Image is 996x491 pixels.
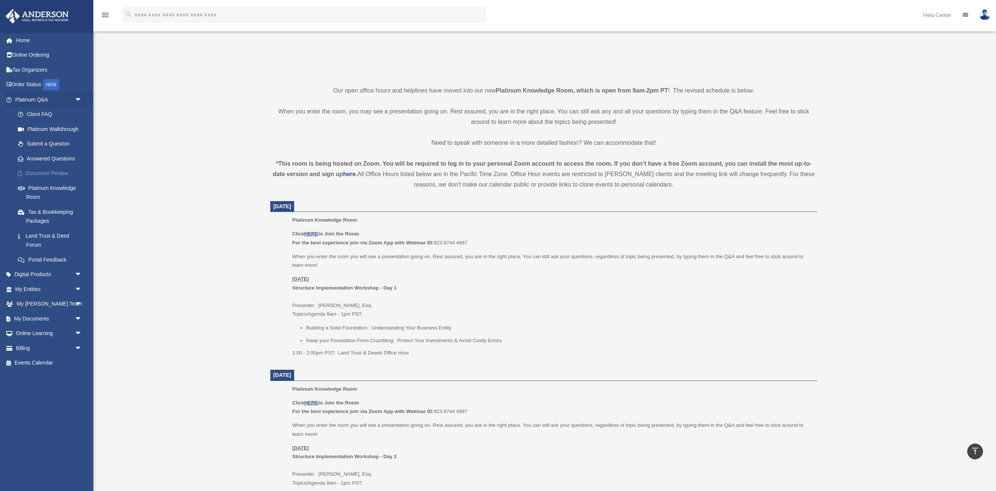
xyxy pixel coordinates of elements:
p: When you enter the room you will see a presentation going on. Rest assured, you are in the right ... [292,252,812,270]
a: Tax Organizers [5,62,93,77]
a: vertical_align_top [967,444,983,459]
a: Document Review [10,166,93,181]
p: 923 6744 4897 [292,398,812,416]
b: For the best experience join via Zoom App with Webinar ID: [292,409,434,414]
span: [DATE] [273,372,291,378]
span: arrow_drop_down [75,267,90,282]
b: For the best experience join via Zoom App with Webinar ID: [292,240,434,245]
a: My Documentsarrow_drop_down [5,311,93,326]
i: search [125,10,133,18]
a: menu [101,13,110,19]
a: My [PERSON_NAME] Teamarrow_drop_down [5,297,93,312]
a: here [343,171,356,177]
p: Need to speak with someone in a more detailed fashion? We can accommodate that! [270,138,817,148]
a: Submit a Question [10,137,93,151]
p: Our open office hours and helplines have moved into our new ! The revised schedule is below. [270,85,817,96]
img: Anderson Advisors Platinum Portal [3,9,71,24]
a: Platinum Q&Aarrow_drop_down [5,92,93,107]
span: Platinum Knowledge Room [292,217,357,223]
strong: . [356,171,357,177]
b: Structure Implementation Workshop - Day 1 [292,285,397,291]
a: Answered Questions [10,151,93,166]
a: HERE [304,231,318,237]
span: [DATE] [273,203,291,209]
a: Platinum Walkthrough [10,122,93,137]
img: User Pic [979,9,990,20]
a: Tax & Bookkeeping Packages [10,204,93,228]
a: Land Trust & Deed Forum [10,228,93,252]
a: Online Ordering [5,48,93,63]
a: Portal Feedback [10,252,93,267]
p: When you enter the room, you may see a presentation going on. Rest assured, you are in the right ... [270,106,817,127]
a: Home [5,33,93,48]
span: arrow_drop_down [75,92,90,107]
a: My Entitiesarrow_drop_down [5,282,93,297]
u: [DATE] [292,445,309,451]
strong: Platinum Knowledge Room, which is open from 9am-2pm PT [496,87,668,94]
span: arrow_drop_down [75,282,90,297]
b: Click to Join the Room [292,231,359,237]
p: Presenter: [PERSON_NAME], Esq. Topics/Agenda 9am - 1pm PST: [292,275,812,319]
a: Order StatusNEW [5,77,93,93]
p: 1:00 - 2:00pm PST: Land Trust & Deeds Office Hour [292,348,812,357]
a: Digital Productsarrow_drop_down [5,267,93,282]
a: Billingarrow_drop_down [5,341,93,356]
b: Structure Implementation Workshop - Day 2 [292,454,397,459]
a: Online Learningarrow_drop_down [5,326,93,341]
li: Building a Solid Foundation: Understanding Your Business Entity [306,323,812,332]
i: menu [101,10,110,19]
a: Platinum Knowledge Room [10,181,90,204]
p: 923 6744 4897 [292,229,812,247]
li: Keep your Foundation From Crumbling: Protect Your Investments & Avoid Costly Errors [306,336,812,345]
p: Presenter: [PERSON_NAME], Esq. Topics/Agenda 9am - 1pm PST: [292,444,812,488]
div: All Office Hours listed below are in the Pacific Time Zone. Office Hour events are restricted to ... [270,159,817,190]
p: When you enter the room you will see a presentation going on. Rest assured, you are in the right ... [292,421,812,438]
div: NEW [43,79,59,90]
span: arrow_drop_down [75,297,90,312]
strong: *This room is being hosted on Zoom. You will be required to log in to your personal Zoom account ... [273,160,812,177]
a: HERE [304,400,318,406]
span: Platinum Knowledge Room [292,386,357,392]
i: vertical_align_top [971,447,980,456]
u: [DATE] [292,276,309,282]
span: arrow_drop_down [75,326,90,341]
a: Client FAQ [10,107,93,122]
b: Click to Join the Room [292,400,359,406]
span: arrow_drop_down [75,341,90,356]
span: arrow_drop_down [75,311,90,326]
a: Events Calendar [5,356,93,370]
